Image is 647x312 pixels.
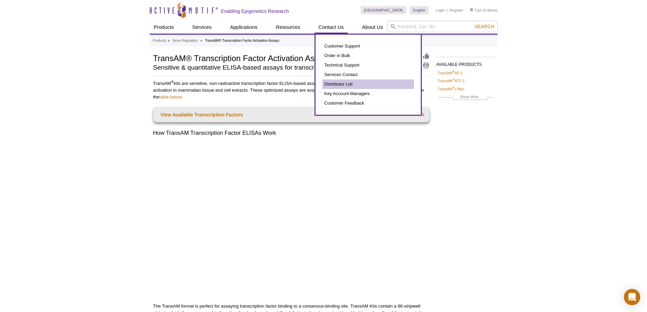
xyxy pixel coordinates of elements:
a: Services [188,21,216,34]
a: Cart [470,8,482,13]
sup: ® [171,80,174,84]
h2: AVAILABLE PRODUCTS [436,57,494,69]
li: | [447,6,448,14]
a: Products [150,21,178,34]
a: Technical Support [322,60,414,70]
li: TransAM® Transcription Factor Activation Assays [205,39,280,42]
a: Customer Feedback [322,98,414,108]
a: Show More [438,94,493,102]
a: Login [435,8,445,13]
sup: ® [452,70,455,73]
h2: How TransAM Transcription Factor ELISAs Work [153,129,430,137]
a: Register [449,8,463,13]
sup: ® [452,78,455,81]
span: Search [474,24,494,29]
a: Applications [226,21,262,34]
a: Services Contact [322,70,414,79]
a: table below. [159,94,183,99]
a: [GEOGRAPHIC_DATA] [361,6,407,14]
a: Gene Regulation [172,38,198,44]
a: TransAM®c-Myc [438,86,465,92]
a: TransAM®AP-1 [438,70,463,76]
a: Products [153,38,166,44]
a: Contact Us [314,21,348,34]
a: Resources [272,21,304,34]
a: English [410,6,429,14]
img: Your Cart [470,8,473,12]
a: TransAM®ATF-2 [438,78,465,84]
div: Open Intercom Messenger [624,289,640,305]
li: » [200,39,202,42]
h2: Enabling Epigenetics Research [221,8,289,14]
input: Keyword, Cat. No. [387,21,498,32]
button: Search [472,23,496,30]
a: View Available Transcription Factors [153,107,430,122]
p: TransAM kits are sensitive, non-radioactive transcription factor ELISA-based assays that facilita... [153,80,430,100]
sup: ® [452,86,455,89]
h1: TransAM® Transcription Factor Activation Assays [153,53,397,63]
h2: Sensitive & quantitative ELISA-based assays for transcription factor activation [153,65,397,71]
a: Order in Bulk [322,51,414,60]
li: (0 items) [470,6,498,14]
iframe: How TransAM® transcription factor activation assays work [153,142,430,298]
a: About Us [358,21,387,34]
a: Key Account Managers [322,89,414,98]
li: » [168,39,170,42]
a: Customer Support [322,41,414,51]
a: Distributor List [322,79,414,89]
